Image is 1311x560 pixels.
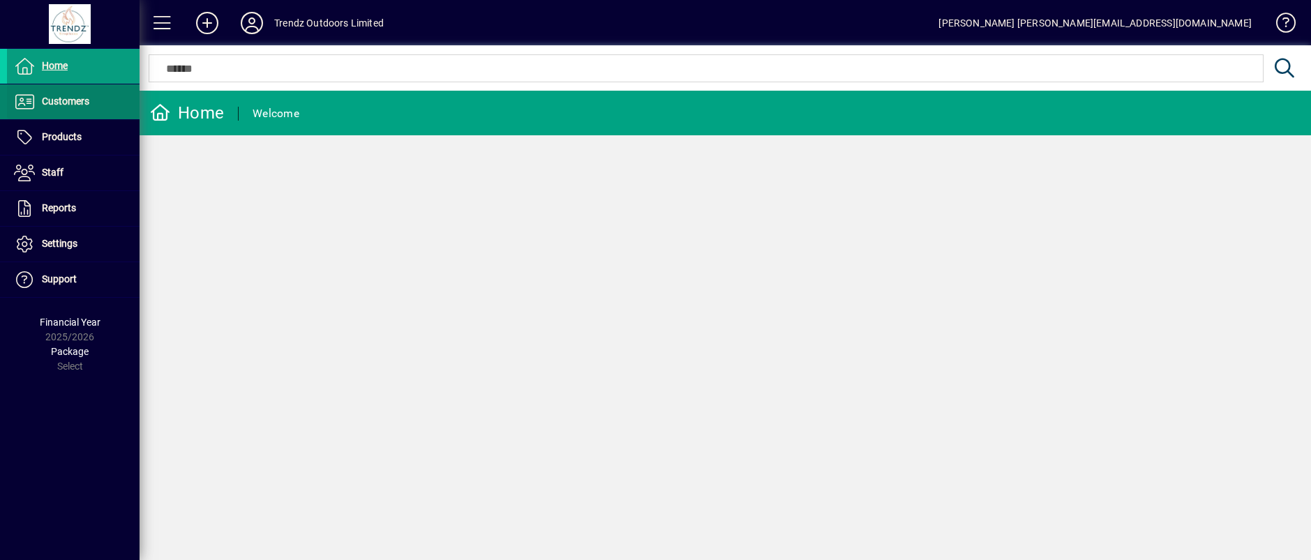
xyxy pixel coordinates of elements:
span: Customers [42,96,89,107]
div: Trendz Outdoors Limited [274,12,384,34]
button: Profile [230,10,274,36]
span: Financial Year [40,317,100,328]
div: Home [150,102,224,124]
a: Customers [7,84,140,119]
div: Welcome [253,103,299,125]
span: Reports [42,202,76,213]
a: Reports [7,191,140,226]
span: Home [42,60,68,71]
button: Add [185,10,230,36]
a: Products [7,120,140,155]
span: Package [51,346,89,357]
span: Staff [42,167,63,178]
a: Support [7,262,140,297]
a: Settings [7,227,140,262]
span: Settings [42,238,77,249]
span: Products [42,131,82,142]
span: Support [42,273,77,285]
a: Knowledge Base [1266,3,1294,48]
a: Staff [7,156,140,190]
div: [PERSON_NAME] [PERSON_NAME][EMAIL_ADDRESS][DOMAIN_NAME] [938,12,1252,34]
